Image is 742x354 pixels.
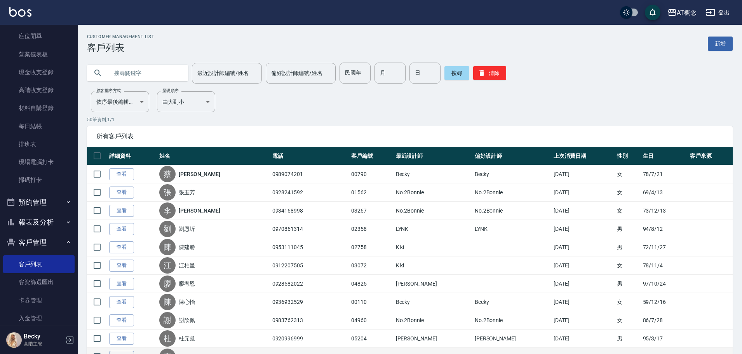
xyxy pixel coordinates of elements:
[96,88,121,94] label: 顧客排序方式
[179,225,195,233] a: 劉恩圻
[6,332,22,348] img: Person
[394,256,473,275] td: Kiki
[3,63,75,81] a: 現金收支登錄
[552,238,615,256] td: [DATE]
[349,238,394,256] td: 02758
[159,276,176,292] div: 廖
[179,243,195,251] a: 陳建勝
[552,147,615,165] th: 上次消費日期
[552,293,615,311] td: [DATE]
[552,202,615,220] td: [DATE]
[641,238,688,256] td: 72/11/27
[3,81,75,99] a: 高階收支登錄
[270,220,349,238] td: 0970861314
[24,333,63,340] h5: Becky
[473,66,506,80] button: 清除
[349,165,394,183] td: 00790
[552,311,615,330] td: [DATE]
[107,147,157,165] th: 詳細資料
[552,165,615,183] td: [DATE]
[615,220,641,238] td: 男
[179,207,220,214] a: [PERSON_NAME]
[3,192,75,213] button: 預約管理
[3,27,75,45] a: 座位開單
[159,312,176,328] div: 謝
[3,255,75,273] a: 客戶列表
[179,298,195,306] a: 陳心怡
[473,202,552,220] td: No.2Bonnie
[641,275,688,293] td: 97/10/24
[109,63,182,84] input: 搜尋關鍵字
[615,147,641,165] th: 性別
[394,330,473,348] td: [PERSON_NAME]
[3,117,75,135] a: 每日結帳
[270,165,349,183] td: 0989074201
[394,238,473,256] td: Kiki
[473,220,552,238] td: LYNK
[3,153,75,171] a: 現場電腦打卡
[615,256,641,275] td: 女
[473,147,552,165] th: 偏好設計師
[270,256,349,275] td: 0912207505
[3,212,75,232] button: 報表及分析
[349,147,394,165] th: 客戶編號
[394,220,473,238] td: LYNK
[552,183,615,202] td: [DATE]
[179,188,195,196] a: 張玉芳
[179,170,220,178] a: [PERSON_NAME]
[349,293,394,311] td: 00110
[394,311,473,330] td: No.2Bonnie
[87,42,154,53] h3: 客戶列表
[349,202,394,220] td: 03267
[394,275,473,293] td: [PERSON_NAME]
[109,296,134,308] a: 查看
[394,147,473,165] th: 最近設計師
[703,5,733,20] button: 登出
[349,330,394,348] td: 05204
[3,309,75,327] a: 入金管理
[270,238,349,256] td: 0953111045
[349,311,394,330] td: 04960
[641,147,688,165] th: 生日
[157,91,215,112] div: 由大到小
[109,187,134,199] a: 查看
[3,291,75,309] a: 卡券管理
[159,184,176,201] div: 張
[688,147,733,165] th: 客戶來源
[615,275,641,293] td: 男
[641,311,688,330] td: 86/7/28
[159,166,176,182] div: 蔡
[349,183,394,202] td: 01562
[473,330,552,348] td: [PERSON_NAME]
[615,238,641,256] td: 男
[3,99,75,117] a: 材料自購登錄
[109,241,134,253] a: 查看
[24,340,63,347] p: 高階主管
[615,330,641,348] td: 男
[270,147,349,165] th: 電話
[641,220,688,238] td: 94/8/12
[109,168,134,180] a: 查看
[179,335,195,342] a: 杜元凱
[552,256,615,275] td: [DATE]
[394,183,473,202] td: No.2Bonnie
[473,183,552,202] td: No.2Bonnie
[394,293,473,311] td: Becky
[394,165,473,183] td: Becky
[664,5,700,21] button: AT概念
[615,311,641,330] td: 女
[96,133,723,140] span: 所有客戶列表
[162,88,179,94] label: 呈現順序
[270,311,349,330] td: 0983762313
[641,293,688,311] td: 59/12/16
[159,257,176,274] div: 江
[349,275,394,293] td: 04825
[677,8,697,17] div: AT概念
[270,293,349,311] td: 0936932529
[444,66,469,80] button: 搜尋
[3,135,75,153] a: 排班表
[708,37,733,51] a: 新增
[641,183,688,202] td: 69/4/13
[641,165,688,183] td: 78/7/21
[109,314,134,326] a: 查看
